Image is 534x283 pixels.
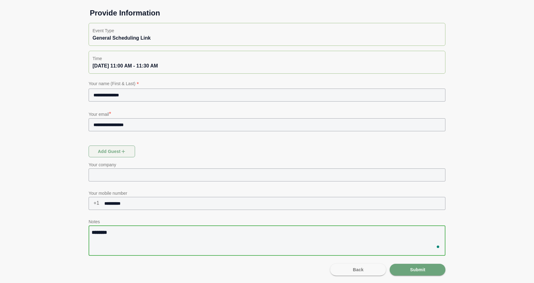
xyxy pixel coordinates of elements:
button: Add guest [89,146,135,157]
p: Your mobile number [89,189,445,197]
div: [DATE] 11:00 AM - 11:30 AM [93,62,441,70]
p: Your email [89,110,445,118]
p: Time [93,55,441,62]
span: Add guest [98,146,126,157]
button: Submit [390,264,445,276]
h1: Provide Information [85,8,449,18]
span: +1 [89,197,99,209]
div: General Scheduling Link [93,34,441,42]
span: Submit [410,264,425,276]
span: Back [352,264,364,276]
textarea: To enrich screen reader interactions, please activate Accessibility in Grammarly extension settings [89,225,445,256]
p: Event Type [93,27,441,34]
p: Notes [89,218,445,225]
button: Back [330,264,386,276]
p: Your company [89,161,445,168]
p: Your name (First & Last) [89,80,445,89]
